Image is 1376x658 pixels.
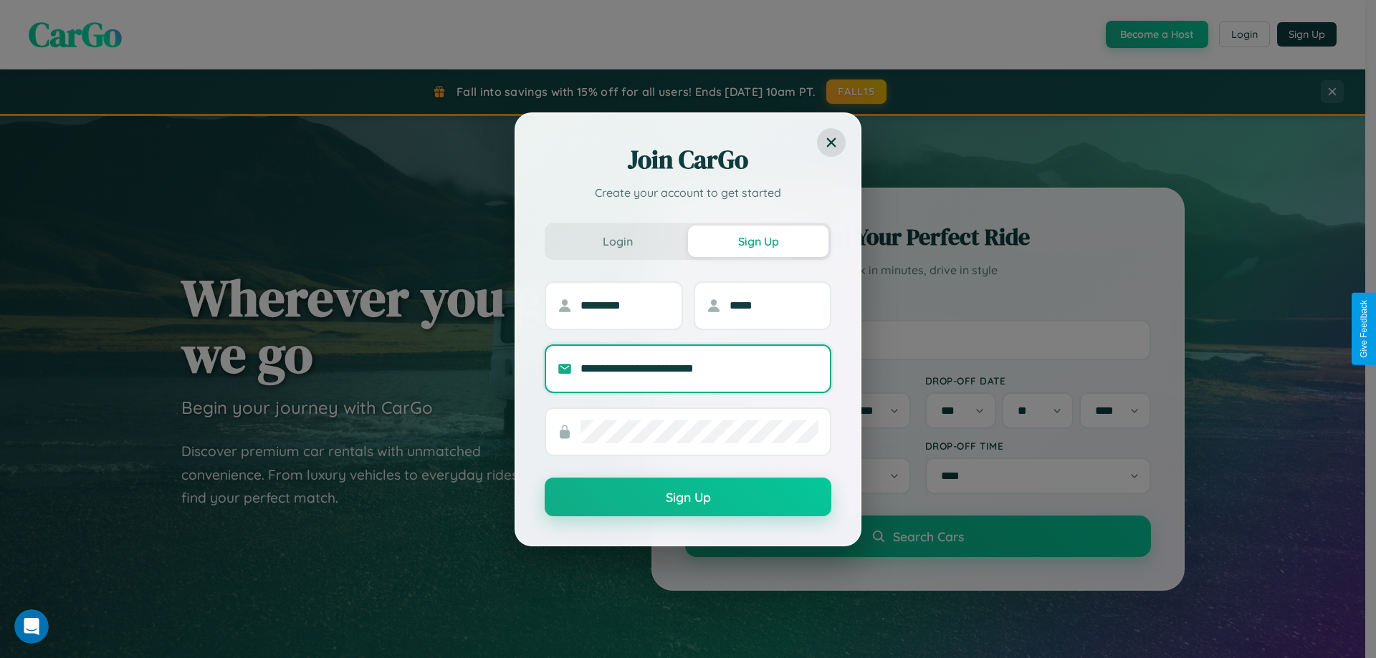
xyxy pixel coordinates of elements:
button: Sign Up [545,478,831,516]
button: Login [548,226,688,257]
iframe: Intercom live chat [14,609,49,644]
button: Sign Up [688,226,828,257]
p: Create your account to get started [545,184,831,201]
div: Give Feedback [1359,300,1369,358]
h2: Join CarGo [545,142,831,177]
